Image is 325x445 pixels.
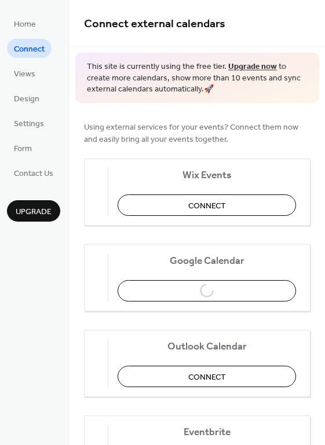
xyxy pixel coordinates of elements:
span: Using external services for your events? Connect them now and easily bring all your events together. [84,121,311,145]
span: Views [14,68,35,80]
span: Settings [14,118,44,130]
button: Connect [118,194,296,216]
span: Home [14,19,36,31]
span: Connect [188,200,226,212]
a: Home [7,14,43,33]
span: Connect external calendars [84,13,225,35]
span: This site is currently using the free tier. to create more calendars, show more than 10 events an... [87,61,308,95]
a: Upgrade now [228,59,277,75]
span: Contact Us [14,168,53,180]
button: Upgrade [7,200,60,222]
span: Design [14,93,39,105]
span: Connect [188,371,226,383]
span: Form [14,143,32,155]
span: Upgrade [16,206,52,218]
a: Settings [7,113,51,133]
a: Views [7,64,42,83]
a: Contact Us [7,163,60,182]
span: Outlook Calendar [118,340,296,352]
a: Connect [7,39,52,58]
span: Google Calendar [118,255,296,267]
button: Connect [118,366,296,387]
a: Design [7,89,46,108]
span: Wix Events [118,169,296,181]
a: Form [7,138,39,157]
span: Eventbrite [118,426,296,438]
span: Connect [14,43,45,56]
